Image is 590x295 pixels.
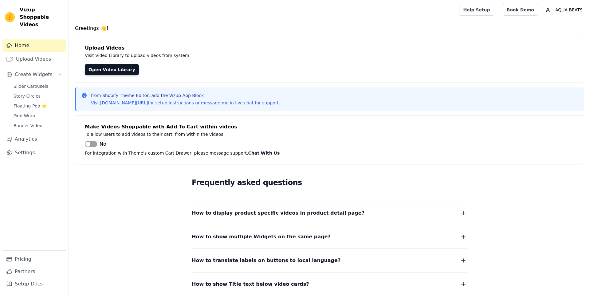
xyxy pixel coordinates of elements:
[85,149,574,157] p: For integration with Theme's custom Cart Drawer, please message support.
[10,121,66,130] a: Banner Video
[14,93,41,99] span: Story Circles
[192,209,467,217] button: How to display product specific videos in product detail page?
[192,232,467,241] button: How to show multiple Widgets on the same page?
[459,4,494,16] a: Help Setup
[10,82,66,91] a: Slider Carousels
[85,44,574,52] h4: Upload Videos
[2,133,66,145] a: Analytics
[85,123,574,131] h4: Make Videos Shoppable with Add To Cart within videos
[85,52,360,59] p: Visit Video Library to upload videos from system
[85,64,139,75] a: Open Video Library
[14,103,47,109] span: Floating-Pop ⭐
[14,123,42,129] span: Banner Video
[100,100,148,105] a: [DOMAIN_NAME][URL]
[75,25,584,32] h4: Greetings 👋!
[248,149,280,157] button: Chat With Us
[10,92,66,100] a: Story Circles
[20,6,64,28] span: Vizup Shoppable Videos
[2,39,66,52] a: Home
[2,68,66,81] button: Create Widgets
[2,265,66,278] a: Partners
[14,113,35,119] span: Grid Wrap
[15,71,53,78] span: Create Widgets
[192,280,309,289] span: How to show Title text below video cards?
[192,209,364,217] span: How to display product specific videos in product detail page?
[2,253,66,265] a: Pricing
[2,147,66,159] a: Settings
[5,12,15,22] img: Vizup
[85,140,106,148] button: No
[85,131,360,138] p: To allow users to add videos to their cart, from within the videos.
[192,256,340,265] span: How to translate labels on buttons to local language?
[192,256,467,265] button: How to translate labels on buttons to local language?
[503,4,538,16] a: Book Demo
[91,92,280,99] p: from Shopify Theme Editor, add the Vizup App Block
[14,83,48,89] span: Slider Carousels
[192,176,467,189] h2: Frequently asked questions
[91,100,280,106] p: Visit for setup instructions or message me in live chat for support.
[543,4,585,15] button: A AQUA BEATS
[10,102,66,110] a: Floating-Pop ⭐
[553,4,585,15] p: AQUA BEATS
[192,232,331,241] span: How to show multiple Widgets on the same page?
[192,280,467,289] button: How to show Title text below video cards?
[100,140,106,148] span: No
[546,7,550,13] text: A
[2,278,66,290] a: Setup Docs
[10,111,66,120] a: Grid Wrap
[2,53,66,65] a: Upload Videos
